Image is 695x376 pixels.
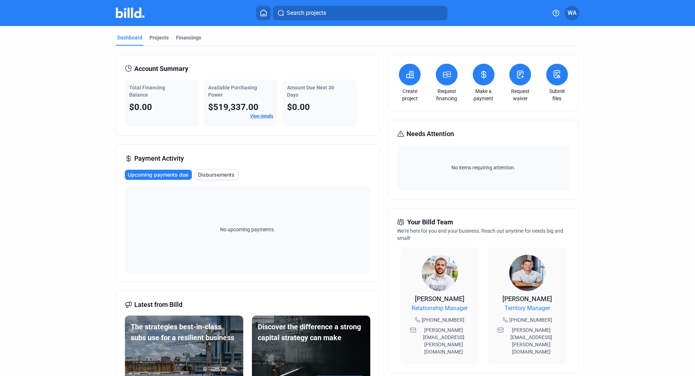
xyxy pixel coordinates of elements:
span: $0.00 [129,102,152,112]
span: No upcoming payments. [215,226,280,233]
span: Your Billd Team [407,217,453,227]
span: We're here for you and your business. Reach out anytime for needs big and small! [397,228,563,241]
span: No items requiring attention. [400,164,566,171]
img: Relationship Manager [422,255,458,291]
span: Upcoming payments due [128,171,188,178]
a: Request waiver [507,88,533,102]
span: $519,337.00 [208,102,258,112]
button: Disbursements [195,169,239,180]
span: $0.00 [287,102,310,112]
span: [PERSON_NAME] [415,295,464,303]
button: Upcoming payments due [125,170,192,180]
span: [PHONE_NUMBER] [509,316,552,324]
span: Amount Due Next 30 Days [287,85,334,98]
span: Relationship Manager [412,304,468,313]
span: [PERSON_NAME][EMAIL_ADDRESS][PERSON_NAME][DOMAIN_NAME] [505,326,557,355]
a: View details [250,114,273,119]
div: The strategies best-in-class subs use for a resilient business [131,321,237,343]
span: Payment Activity [134,153,184,164]
a: Make a payment [471,88,496,102]
span: Available Purchasing Power [208,85,257,98]
span: Search projects [287,9,326,17]
span: Latest from Billd [134,300,182,310]
span: Territory Manager [505,304,550,313]
button: Search projects [273,6,447,20]
div: Financings [176,34,201,41]
span: Total Financing Balance [129,85,165,98]
a: Create project [397,88,422,102]
img: Billd Company Logo [116,8,144,18]
div: Dashboard [117,34,142,41]
span: [PERSON_NAME] [502,295,552,303]
span: WA [568,9,577,17]
span: Account Summary [134,64,188,74]
a: Request financing [434,88,459,102]
div: Projects [149,34,169,41]
img: Territory Manager [509,255,546,291]
span: Needs Attention [407,129,454,139]
span: [PHONE_NUMBER] [422,316,464,324]
a: Submit files [544,88,570,102]
button: WA [565,6,579,20]
span: [PERSON_NAME][EMAIL_ADDRESS][PERSON_NAME][DOMAIN_NAME] [418,326,470,355]
span: Disbursements [198,171,235,178]
div: Discover the difference a strong capital strategy can make [258,321,365,343]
